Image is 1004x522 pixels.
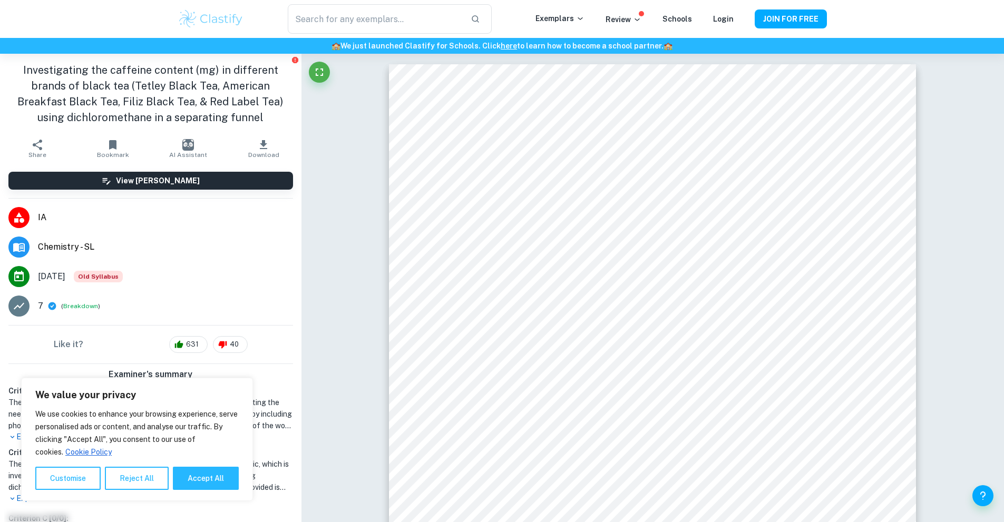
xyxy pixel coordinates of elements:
h6: We just launched Clastify for Schools. Click to learn how to become a school partner. [2,40,1002,52]
button: Customise [35,467,101,490]
button: Download [226,134,301,163]
p: Exemplars [535,13,584,24]
div: We value your privacy [21,378,253,501]
button: AI Assistant [151,134,226,163]
button: JOIN FOR FREE [755,9,827,28]
button: Accept All [173,467,239,490]
button: Fullscreen [309,62,330,83]
span: Share [28,151,46,159]
p: We value your privacy [35,389,239,401]
h1: The student provides a focused and detailed description of the main topic, which is investigating... [8,458,293,493]
a: Cookie Policy [65,447,112,457]
button: View [PERSON_NAME] [8,172,293,190]
h1: The student demonstrates good justification for their choice of topic, citing the need to find th... [8,397,293,431]
h6: Criterion B [ 4 / 6 ]: [8,447,293,458]
span: 🏫 [332,42,340,50]
a: here [501,42,517,50]
span: [DATE] [38,270,65,283]
span: 40 [224,339,245,350]
span: ( ) [61,301,100,311]
a: Schools [662,15,692,23]
p: Review [606,14,641,25]
span: 631 [180,339,204,350]
button: Help and Feedback [972,485,993,506]
div: 40 [213,336,248,353]
button: Breakdown [63,301,98,311]
h1: Investigating the caffeine content (mg) in different brands of black tea (Tetley Black Tea, Ameri... [8,62,293,125]
span: Chemistry - SL [38,241,293,253]
input: Search for any exemplars... [288,4,462,34]
a: Login [713,15,734,23]
span: AI Assistant [169,151,207,159]
span: IA [38,211,293,224]
button: Report issue [291,56,299,64]
h6: View [PERSON_NAME] [116,175,200,186]
button: Reject All [105,467,169,490]
p: Expand [8,493,293,504]
img: Clastify logo [178,8,245,29]
p: Expand [8,431,293,442]
h6: Like it? [54,338,83,351]
div: Starting from the May 2025 session, the Chemistry IA requirements have changed. It's OK to refer ... [74,271,123,282]
h6: Criterion A [ 2 / 2 ]: [8,385,293,397]
span: Old Syllabus [74,271,123,282]
p: 7 [38,300,43,312]
img: AI Assistant [182,139,194,151]
span: 🏫 [664,42,672,50]
h6: Examiner's summary [4,368,297,381]
div: 631 [169,336,208,353]
span: Bookmark [97,151,129,159]
p: We use cookies to enhance your browsing experience, serve personalised ads or content, and analys... [35,408,239,458]
span: Download [248,151,279,159]
button: Bookmark [75,134,151,163]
